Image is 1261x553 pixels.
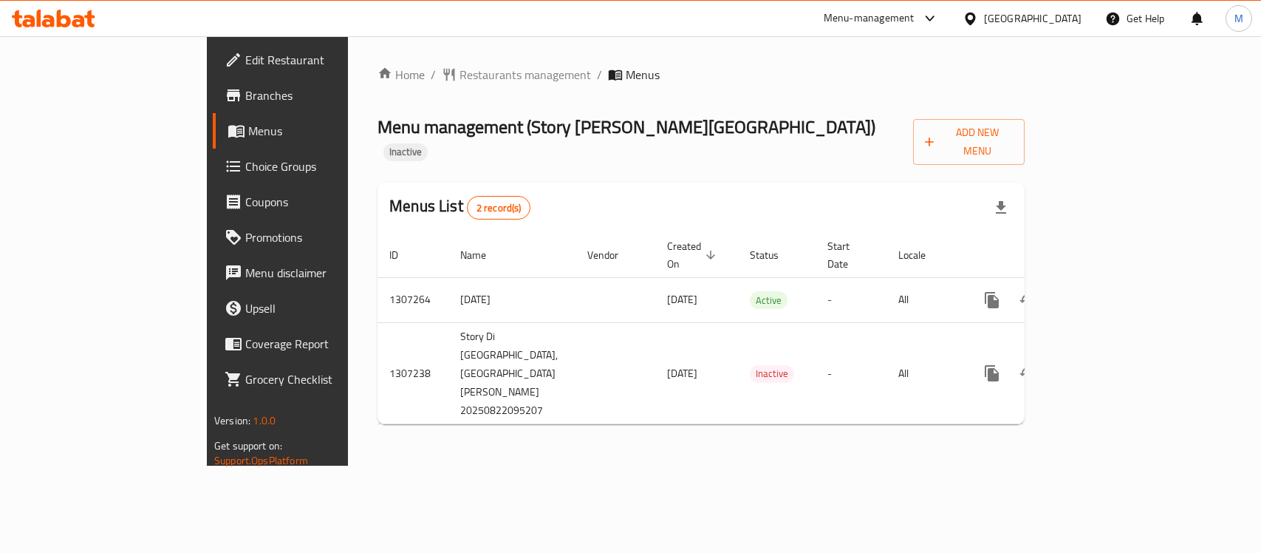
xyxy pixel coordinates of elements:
span: Get support on: [214,436,282,455]
span: Branches [245,86,406,104]
span: Grocery Checklist [245,370,406,388]
a: Edit Restaurant [213,42,417,78]
span: Menus [248,122,406,140]
a: Upsell [213,291,417,326]
td: Story Di [GEOGRAPHIC_DATA],[GEOGRAPHIC_DATA][PERSON_NAME] 20250822095207 [448,322,575,424]
a: Support.OpsPlatform [214,451,308,470]
a: Promotions [213,220,417,255]
li: / [431,66,436,84]
th: Actions [963,233,1128,278]
span: Restaurants management [459,66,591,84]
span: 2 record(s) [468,201,530,215]
span: Coupons [245,193,406,211]
span: Upsell [245,299,406,317]
span: Start Date [827,237,869,273]
span: Menus [626,66,660,84]
div: Export file [983,190,1019,225]
span: Menu management ( Story [PERSON_NAME][GEOGRAPHIC_DATA] ) [377,110,875,143]
span: Edit Restaurant [245,51,406,69]
span: Add New Menu [925,123,1013,160]
span: Menu disclaimer [245,264,406,282]
div: Menu-management [824,10,915,27]
nav: breadcrumb [377,66,1025,84]
a: Menus [213,113,417,149]
span: 1.0.0 [253,411,276,430]
button: Change Status [1010,282,1045,318]
a: Restaurants management [442,66,591,84]
table: enhanced table [377,233,1128,425]
span: Coverage Report [245,335,406,353]
span: Version: [214,411,250,430]
div: Total records count [467,196,531,220]
a: Choice Groups [213,149,417,184]
span: ID [389,246,417,264]
span: Choice Groups [245,157,406,175]
a: Coupons [213,184,417,220]
td: All [886,322,963,424]
span: Name [460,246,505,264]
button: more [974,356,1010,391]
h2: Menus List [389,195,530,220]
a: Menu disclaimer [213,255,417,291]
span: M [1234,10,1243,27]
a: Branches [213,78,417,113]
span: [DATE] [667,364,697,383]
span: Inactive [750,365,794,382]
div: [GEOGRAPHIC_DATA] [984,10,1081,27]
td: - [816,277,886,322]
button: Add New Menu [913,119,1025,165]
a: Coverage Report [213,326,417,362]
span: Status [750,246,798,264]
td: [DATE] [448,277,575,322]
span: Active [750,292,787,309]
button: more [974,282,1010,318]
span: Promotions [245,228,406,246]
a: Grocery Checklist [213,362,417,397]
div: Inactive [750,365,794,383]
td: All [886,277,963,322]
li: / [597,66,602,84]
span: Vendor [587,246,638,264]
td: - [816,322,886,424]
span: Created On [667,237,720,273]
div: Active [750,291,787,309]
span: [DATE] [667,290,697,309]
span: Locale [898,246,945,264]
